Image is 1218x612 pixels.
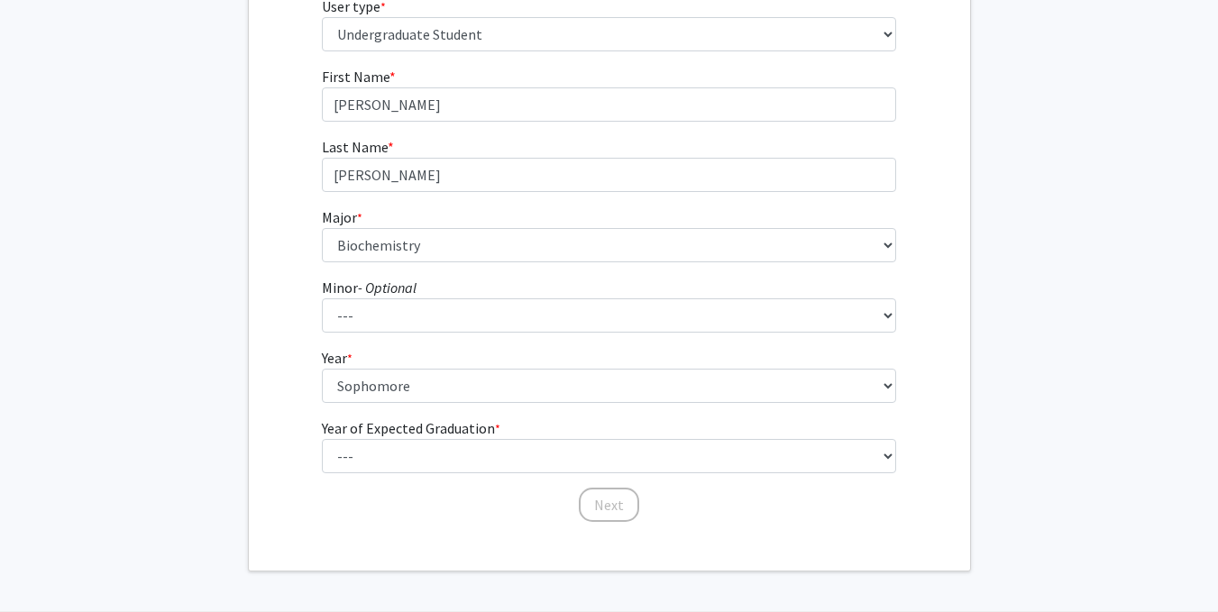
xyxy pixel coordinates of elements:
[14,531,77,598] iframe: Chat
[322,347,353,369] label: Year
[358,279,417,297] i: - Optional
[322,206,362,228] label: Major
[322,277,417,298] label: Minor
[579,488,639,522] button: Next
[322,138,388,156] span: Last Name
[322,417,500,439] label: Year of Expected Graduation
[322,68,389,86] span: First Name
